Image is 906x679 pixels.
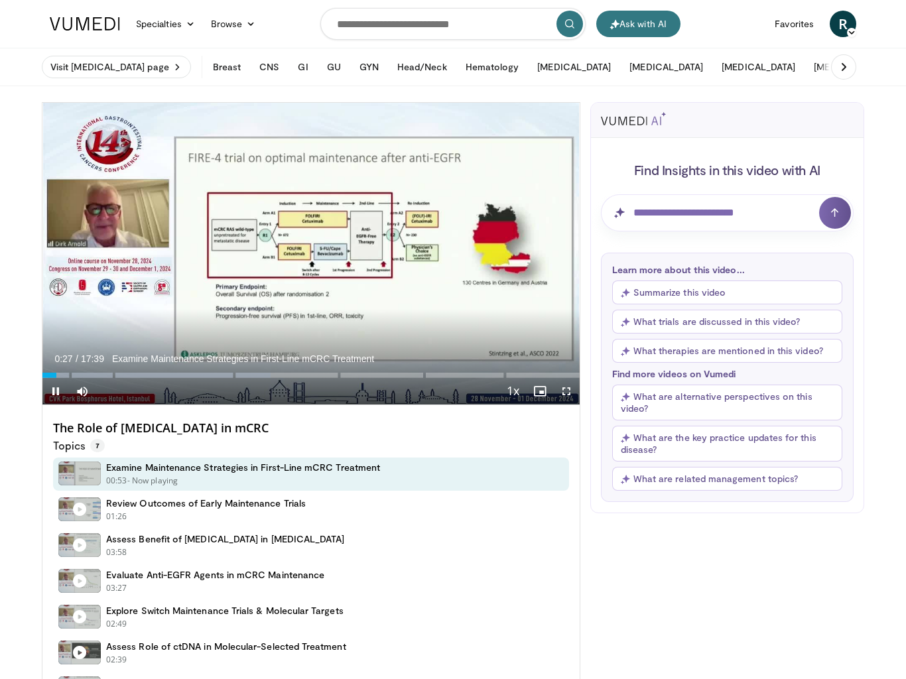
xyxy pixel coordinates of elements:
[69,378,96,404] button: Mute
[612,280,842,304] button: Summarize this video
[106,654,127,666] p: 02:39
[714,54,803,80] button: [MEDICAL_DATA]
[54,353,72,364] span: 0:27
[553,378,580,404] button: Fullscreen
[320,8,586,40] input: Search topics, interventions
[42,373,580,378] div: Progress Bar
[601,194,854,231] input: Question for AI
[612,264,842,275] p: Learn more about this video...
[612,339,842,363] button: What therapies are mentioned in this video?
[621,54,711,80] button: [MEDICAL_DATA]
[389,54,455,80] button: Head/Neck
[106,462,380,473] h4: Examine Maintenance Strategies in First-Line mCRC Treatment
[53,439,105,452] p: Topics
[203,11,264,37] a: Browse
[127,475,178,487] p: - Now playing
[601,161,854,178] h4: Find Insights in this video with AI
[352,54,387,80] button: GYN
[42,56,191,78] a: Visit [MEDICAL_DATA] page
[596,11,680,37] button: Ask with AI
[767,11,822,37] a: Favorites
[458,54,527,80] button: Hematology
[830,11,856,37] a: R
[106,582,127,594] p: 03:27
[106,475,127,487] p: 00:53
[251,54,287,80] button: CNS
[90,439,105,452] span: 7
[612,368,842,379] p: Find more videos on Vumedi
[76,353,78,364] span: /
[612,426,842,462] button: What are the key practice updates for this disease?
[50,17,120,31] img: VuMedi Logo
[106,569,324,581] h4: Evaluate Anti-EGFR Agents in mCRC Maintenance
[500,378,527,404] button: Playback Rate
[106,533,345,545] h4: Assess Benefit of [MEDICAL_DATA] in [MEDICAL_DATA]
[106,641,346,652] h4: Assess Role of ctDNA in Molecular-Selected Treatment
[42,378,69,404] button: Pause
[106,605,344,617] h4: Explore Switch Maintenance Trials & Molecular Targets
[128,11,203,37] a: Specialties
[612,310,842,334] button: What trials are discussed in this video?
[106,546,127,558] p: 03:58
[601,112,666,125] img: vumedi-ai-logo.svg
[612,385,842,420] button: What are alternative perspectives on this video?
[806,54,895,80] button: [MEDICAL_DATA]
[106,618,127,630] p: 02:49
[106,511,127,523] p: 01:26
[81,353,104,364] span: 17:39
[106,497,306,509] h4: Review Outcomes of Early Maintenance Trials
[205,54,249,80] button: Breast
[53,421,569,436] h4: The Role of [MEDICAL_DATA] in mCRC
[529,54,619,80] button: [MEDICAL_DATA]
[612,467,842,491] button: What are related management topics?
[290,54,316,80] button: GI
[319,54,349,80] button: GU
[527,378,553,404] button: Enable picture-in-picture mode
[42,103,580,405] video-js: Video Player
[112,353,374,365] span: Examine Maintenance Strategies in First-Line mCRC Treatment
